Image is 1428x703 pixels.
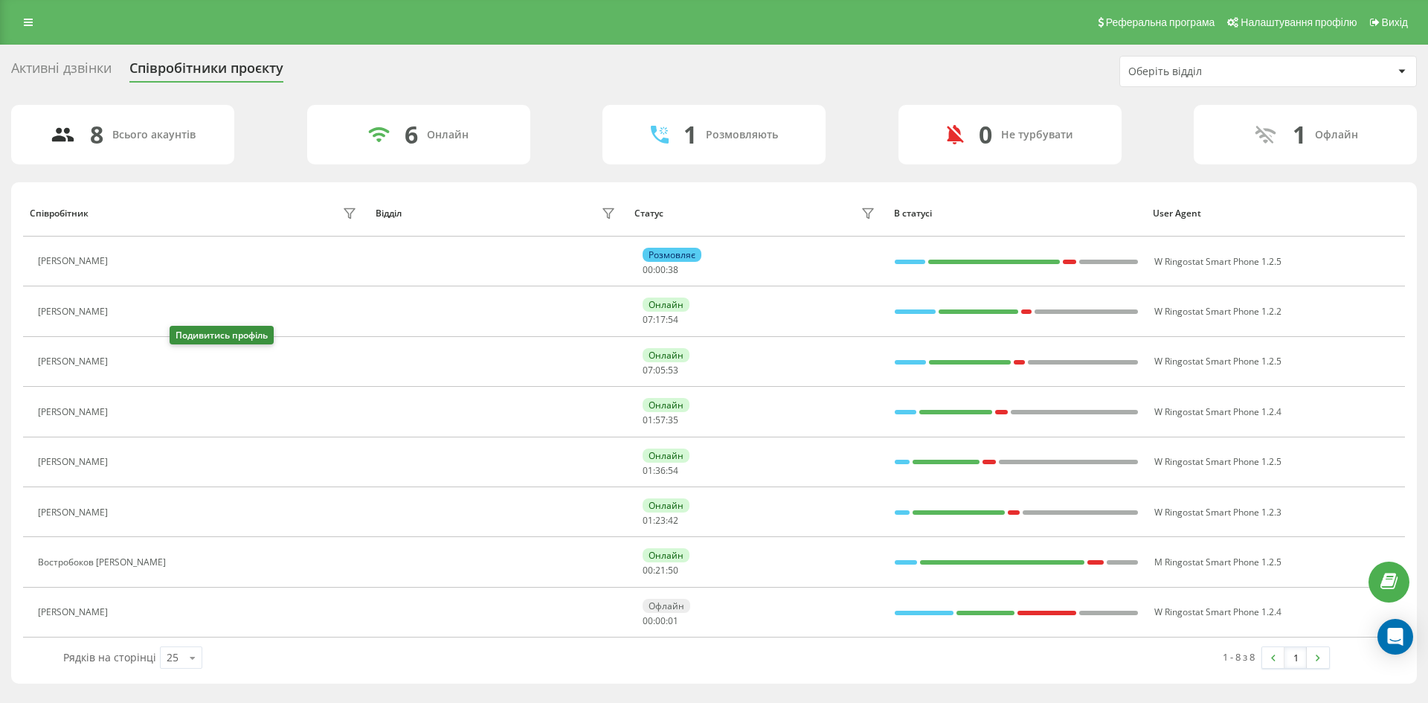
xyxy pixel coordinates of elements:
span: 54 [668,313,678,326]
div: 8 [90,121,103,149]
div: [PERSON_NAME] [38,607,112,617]
div: 6 [405,121,418,149]
div: : : [643,415,678,426]
span: 42 [668,514,678,527]
span: 07 [643,364,653,376]
div: 0 [979,121,992,149]
span: Вихід [1382,16,1408,28]
div: Співробітники проєкту [129,60,283,83]
span: 36 [655,464,666,477]
div: : : [643,315,678,325]
div: [PERSON_NAME] [38,306,112,317]
div: Офлайн [1315,129,1358,141]
span: W Ringostat Smart Phone 1.2.4 [1154,606,1281,618]
span: 21 [655,564,666,577]
span: 05 [655,364,666,376]
span: 00 [643,614,653,627]
a: 1 [1284,647,1307,668]
div: Активні дзвінки [11,60,112,83]
span: 01 [668,614,678,627]
span: 01 [643,414,653,426]
div: 1 - 8 з 8 [1223,649,1255,664]
div: Не турбувати [1001,129,1073,141]
span: W Ringostat Smart Phone 1.2.4 [1154,405,1281,418]
span: 38 [668,263,678,276]
span: W Ringostat Smart Phone 1.2.5 [1154,255,1281,268]
span: Налаштування профілю [1241,16,1357,28]
span: 50 [668,564,678,577]
div: Востробоков [PERSON_NAME] [38,557,170,568]
div: Онлайн [643,298,689,312]
span: 00 [643,564,653,577]
div: В статусі [894,208,1139,219]
span: 00 [655,614,666,627]
span: W Ringostat Smart Phone 1.2.3 [1154,506,1281,519]
span: 00 [655,263,666,276]
span: W Ringostat Smart Phone 1.2.2 [1154,305,1281,318]
div: Онлайн [643,398,689,412]
div: Онлайн [427,129,469,141]
div: Всього акаунтів [112,129,196,141]
span: 07 [643,313,653,326]
span: 57 [655,414,666,426]
span: W Ringostat Smart Phone 1.2.5 [1154,455,1281,468]
div: : : [643,616,678,626]
div: Співробітник [30,208,89,219]
div: Онлайн [643,348,689,362]
span: M Ringostat Smart Phone 1.2.5 [1154,556,1281,568]
div: : : [643,365,678,376]
div: : : [643,565,678,576]
div: [PERSON_NAME] [38,507,112,518]
div: Оберіть відділ [1128,65,1306,78]
div: User Agent [1153,208,1398,219]
span: 01 [643,464,653,477]
span: 23 [655,514,666,527]
div: : : [643,466,678,476]
div: Подивитись профіль [170,326,274,344]
div: [PERSON_NAME] [38,356,112,367]
span: 53 [668,364,678,376]
div: Статус [634,208,663,219]
span: 01 [643,514,653,527]
span: 35 [668,414,678,426]
div: Розмовляють [706,129,778,141]
div: Онлайн [643,449,689,463]
div: Онлайн [643,548,689,562]
div: : : [643,516,678,526]
div: [PERSON_NAME] [38,407,112,417]
div: Відділ [376,208,402,219]
span: 00 [643,263,653,276]
div: Офлайн [643,599,690,613]
span: W Ringostat Smart Phone 1.2.5 [1154,355,1281,367]
div: 25 [167,650,178,665]
div: Розмовляє [643,248,701,262]
div: [PERSON_NAME] [38,457,112,467]
span: 54 [668,464,678,477]
div: Open Intercom Messenger [1377,619,1413,655]
div: 1 [1293,121,1306,149]
span: Рядків на сторінці [63,650,156,664]
span: 17 [655,313,666,326]
span: Реферальна програма [1106,16,1215,28]
div: [PERSON_NAME] [38,256,112,266]
div: 1 [684,121,697,149]
div: : : [643,265,678,275]
div: Онлайн [643,498,689,513]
